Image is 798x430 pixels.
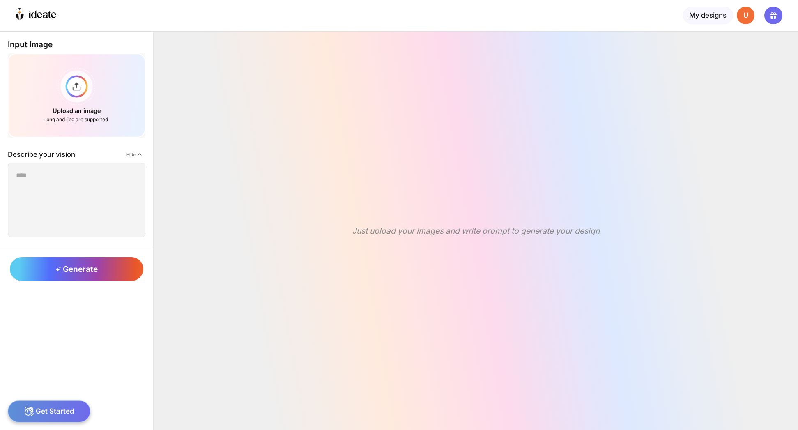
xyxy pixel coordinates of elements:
span: Generate [56,264,98,274]
div: My designs [683,7,733,24]
span: Hide [126,152,136,157]
div: U [737,7,754,24]
div: Describe your vision [8,150,75,159]
div: Just upload your images and write prompt to generate your design [352,226,600,236]
div: Get Started [8,400,90,422]
div: Input Image [8,39,145,49]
